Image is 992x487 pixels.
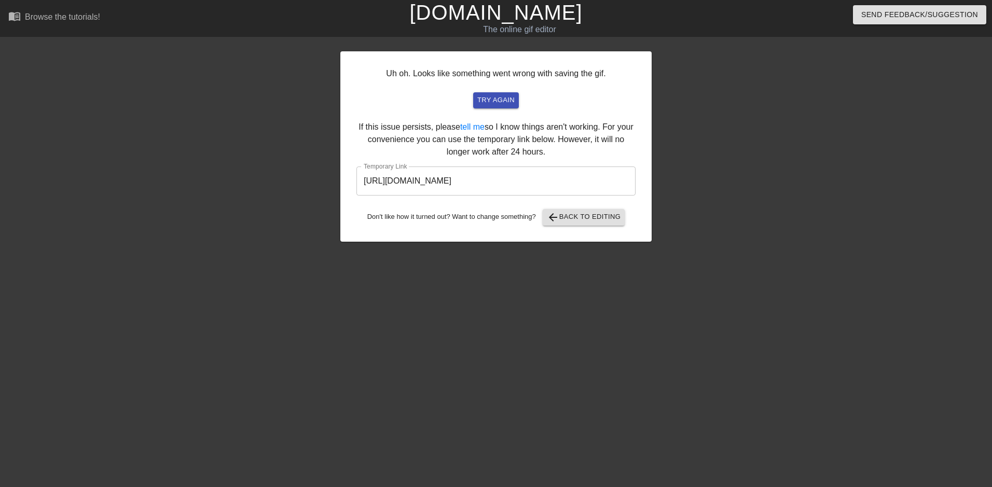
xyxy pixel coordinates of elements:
[543,209,625,226] button: Back to Editing
[547,211,559,224] span: arrow_back
[356,209,636,226] div: Don't like how it turned out? Want to change something?
[8,10,100,26] a: Browse the tutorials!
[460,122,485,131] a: tell me
[340,51,652,242] div: Uh oh. Looks like something went wrong with saving the gif. If this issue persists, please so I k...
[853,5,986,24] button: Send Feedback/Suggestion
[547,211,621,224] span: Back to Editing
[25,12,100,21] div: Browse the tutorials!
[861,8,978,21] span: Send Feedback/Suggestion
[8,10,21,22] span: menu_book
[356,166,636,196] input: bare
[409,1,582,24] a: [DOMAIN_NAME]
[477,94,515,106] span: try again
[336,23,703,36] div: The online gif editor
[473,92,519,108] button: try again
